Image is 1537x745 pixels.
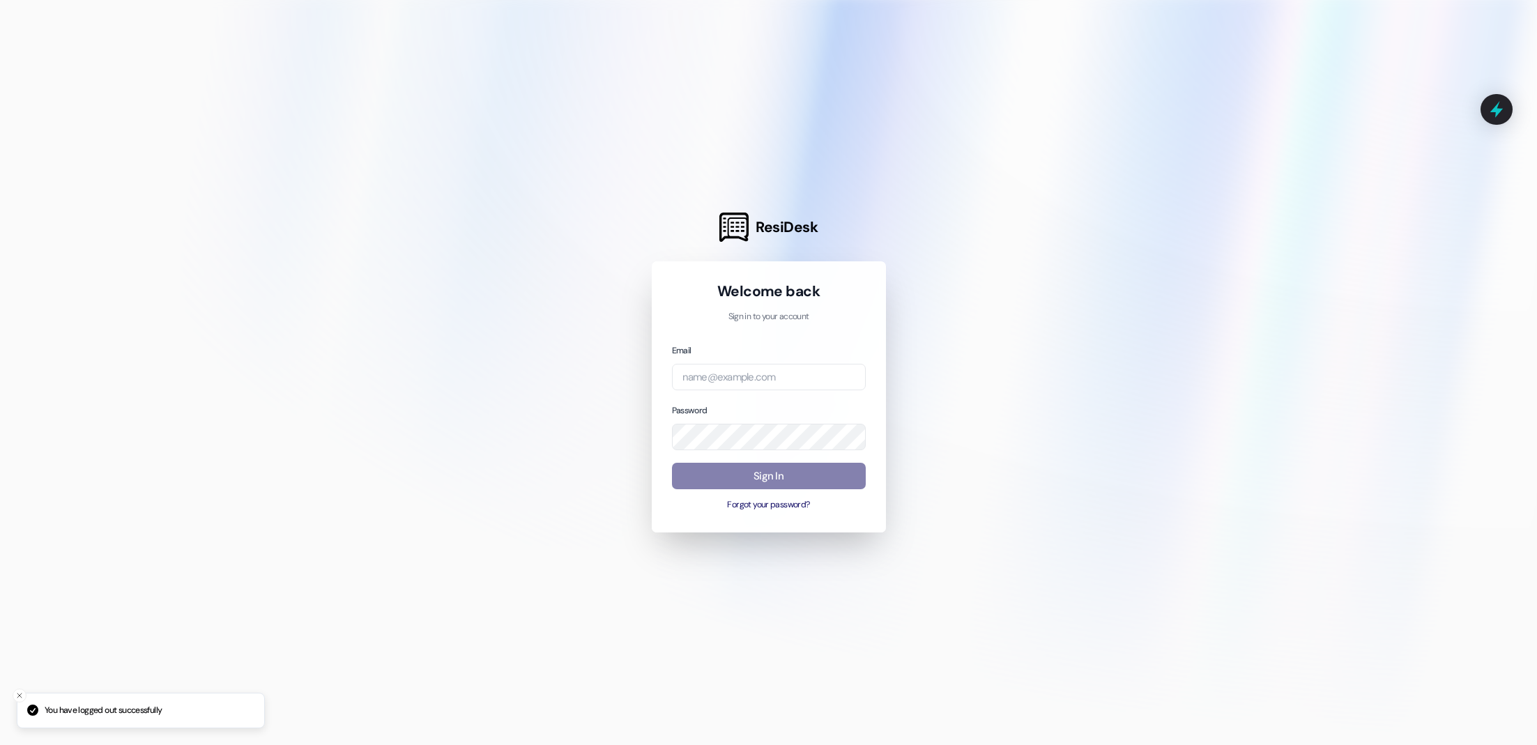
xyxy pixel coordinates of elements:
[672,499,866,512] button: Forgot your password?
[13,689,26,702] button: Close toast
[756,217,818,237] span: ResiDesk
[672,311,866,323] p: Sign in to your account
[672,345,691,356] label: Email
[672,405,708,416] label: Password
[672,282,866,301] h1: Welcome back
[672,364,866,391] input: name@example.com
[719,213,749,242] img: ResiDesk Logo
[672,463,866,490] button: Sign In
[45,705,162,717] p: You have logged out successfully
